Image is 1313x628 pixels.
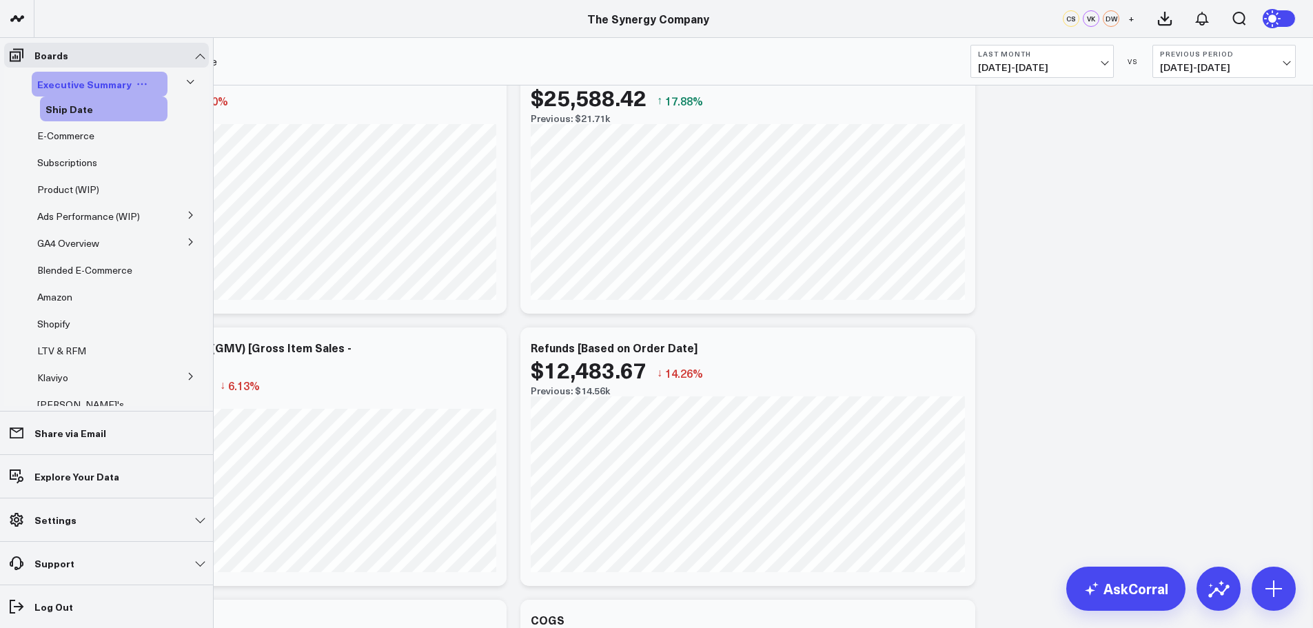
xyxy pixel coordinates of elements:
[4,594,209,619] a: Log Out
[978,62,1106,73] span: [DATE] - [DATE]
[34,558,74,569] p: Support
[37,238,99,249] a: GA4 Overview
[1160,50,1288,58] b: Previous Period
[1083,10,1099,27] div: VK
[1160,62,1288,73] span: [DATE] - [DATE]
[45,102,93,116] span: Ship Date
[37,372,68,383] a: Klaviyo
[34,427,106,438] p: Share via Email
[37,263,132,276] span: Blended E-Commerce
[665,93,703,108] span: 17.88%
[34,50,68,61] p: Boards
[37,398,124,422] span: [PERSON_NAME]'s Board
[37,317,70,330] span: Shopify
[34,471,119,482] p: Explore Your Data
[37,157,97,168] a: Subscriptions
[220,376,225,394] span: ↓
[531,340,698,355] div: Refunds [Based on Order Date]
[531,85,647,110] div: $25,588.42
[37,344,86,357] span: LTV & RFM
[37,77,132,91] span: Executive Summary
[1152,45,1296,78] button: Previous Period[DATE]-[DATE]
[1063,10,1079,27] div: CS
[37,211,140,222] a: Ads Performance (WIP)
[34,514,77,525] p: Settings
[45,103,93,114] a: Ship Date
[978,50,1106,58] b: Last Month
[657,364,662,382] span: ↓
[531,113,965,124] div: Previous: $21.71k
[62,398,496,409] div: Previous: $1.18M
[37,371,68,384] span: Klaviyo
[37,345,86,356] a: LTV & RFM
[531,385,965,396] div: Previous: $14.56k
[970,45,1114,78] button: Last Month[DATE]-[DATE]
[1103,10,1119,27] div: DW
[228,378,260,393] span: 6.13%
[37,156,97,169] span: Subscriptions
[62,113,496,124] div: Previous: $1.2M
[665,365,703,381] span: 14.26%
[37,129,94,142] span: E-Commerce
[1121,57,1146,65] div: VS
[37,210,140,223] span: Ads Performance (WIP)
[34,601,73,612] p: Log Out
[37,318,70,330] a: Shopify
[37,399,147,421] a: [PERSON_NAME]'s Board
[587,11,709,26] a: The Synergy Company
[37,290,72,303] span: Amazon
[531,357,647,382] div: $12,483.67
[37,292,72,303] a: Amazon
[37,265,132,276] a: Blended E-Commerce
[37,236,99,250] span: GA4 Overview
[37,183,99,196] span: Product (WIP)
[37,184,99,195] a: Product (WIP)
[1128,14,1134,23] span: +
[37,130,94,141] a: E-Commerce
[1066,567,1185,611] a: AskCorral
[1123,10,1139,27] button: +
[37,79,132,90] a: Executive Summary
[531,612,564,627] div: COGS
[657,92,662,110] span: ↑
